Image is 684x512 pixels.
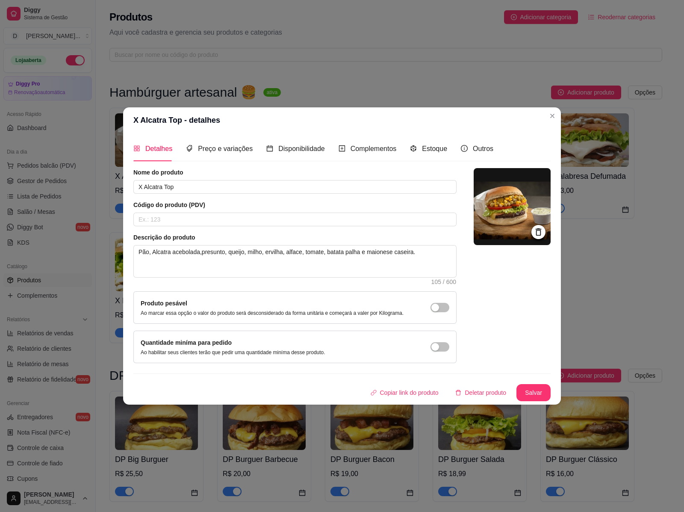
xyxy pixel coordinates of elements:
span: Detalhes [145,145,172,152]
label: Produto pesável [141,300,187,307]
button: Salvar [516,384,551,401]
span: code-sandbox [410,145,417,152]
span: Estoque [422,145,447,152]
button: deleteDeletar produto [448,384,513,401]
img: logo da loja [474,168,551,245]
span: plus-square [339,145,345,152]
span: Outros [473,145,493,152]
input: Ex.: 123 [133,213,457,226]
p: Ao habilitar seus clientes terão que pedir uma quantidade miníma desse produto. [141,349,325,356]
button: Copiar link do produto [364,384,445,401]
p: Ao marcar essa opção o valor do produto será desconsiderado da forma unitária e começará a valer ... [141,310,404,317]
input: Ex.: Hamburguer de costela [133,180,457,194]
span: Preço e variações [198,145,253,152]
article: Nome do produto [133,168,457,177]
span: Complementos [351,145,397,152]
textarea: Pão, Alcatra acebolada,presunto, queijo, milho, ervilha, alface, tomate, batata palha e maionese ... [134,246,456,277]
article: Descrição do produto [133,233,457,242]
span: delete [455,390,461,396]
span: Disponibilidade [278,145,325,152]
article: Código do produto (PDV) [133,201,457,209]
span: appstore [133,145,140,152]
header: X Alcatra Top - detalhes [123,107,561,133]
span: info-circle [461,145,468,152]
button: Close [545,109,559,123]
label: Quantidade miníma para pedido [141,339,232,346]
span: calendar [266,145,273,152]
span: tags [186,145,193,152]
